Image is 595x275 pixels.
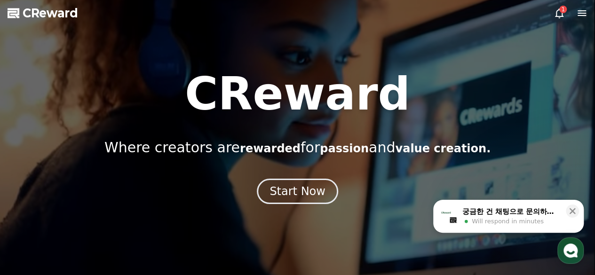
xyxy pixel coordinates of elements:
[8,6,78,21] a: CReward
[554,8,565,19] a: 1
[257,188,338,197] a: Start Now
[395,142,491,155] span: value creation.
[559,6,567,13] div: 1
[185,71,410,117] h1: CReward
[78,212,106,219] span: Messages
[23,6,78,21] span: CReward
[139,211,162,219] span: Settings
[270,184,325,199] div: Start Now
[240,142,301,155] span: rewarded
[320,142,369,155] span: passion
[3,197,62,220] a: Home
[121,197,181,220] a: Settings
[62,197,121,220] a: Messages
[257,179,338,204] button: Start Now
[104,139,491,156] p: Where creators are for and
[24,211,40,219] span: Home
